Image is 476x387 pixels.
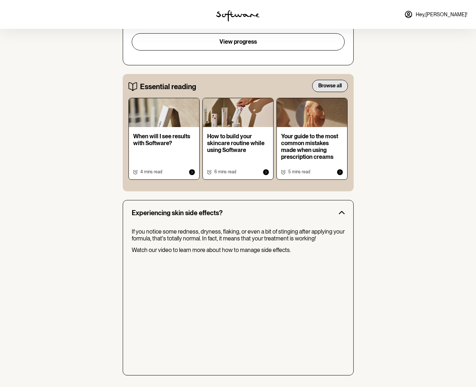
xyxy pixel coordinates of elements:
span: Hey, [PERSON_NAME] ! [416,12,467,18]
p: When will I see results with Software? [133,133,195,147]
span: 4 mins read [140,169,162,174]
p: If you notice some redness, dryness, flaking, or even a bit of stinging after applying your formu... [132,228,345,242]
img: software logo [216,10,259,22]
span: Browse all [318,83,342,89]
p: Watch our video to learn more about how to manage side effects. [132,247,345,253]
span: View progress [219,38,257,45]
span: 5 mins read [288,169,310,174]
a: Hey,[PERSON_NAME]! [400,6,472,23]
p: How to build your skincare routine while using Software [207,133,269,154]
span: 6 mins read [214,169,236,174]
h5: Essential reading [140,82,196,91]
button: Browse all [312,80,348,92]
h3: Experiencing skin side effects? [132,209,223,217]
button: Experiencing skin side effects? [123,200,353,223]
button: View progress [132,33,345,51]
p: Your guide to the most common mistakes made when using prescription creams [281,133,343,161]
iframe: Side effects video [132,264,345,366]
